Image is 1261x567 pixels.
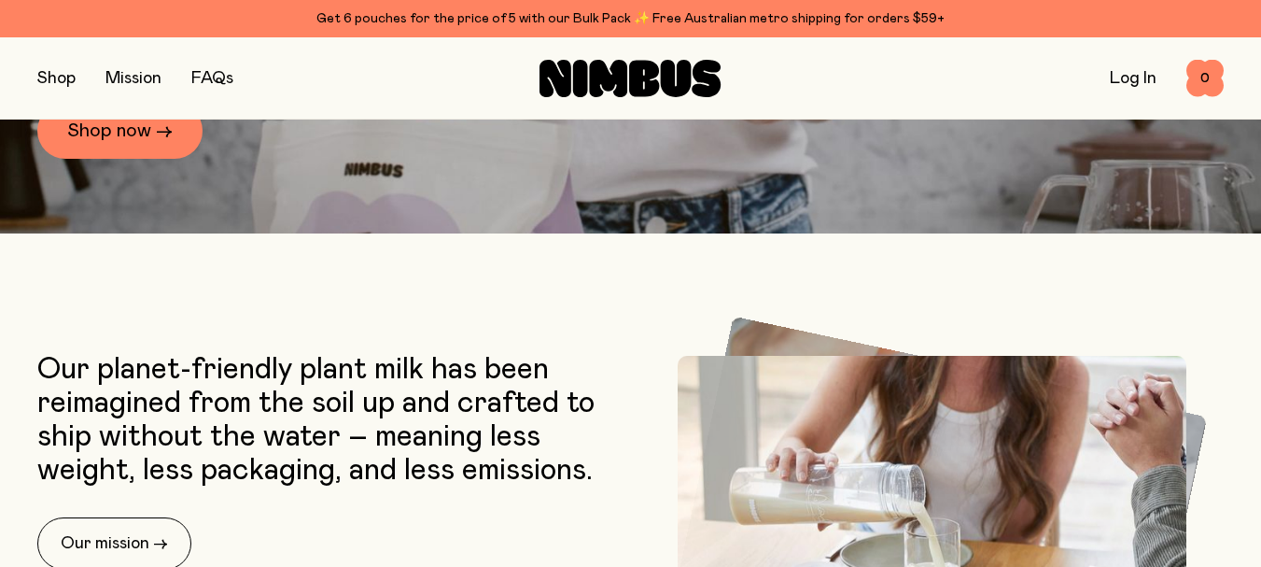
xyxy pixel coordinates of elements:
a: Mission [105,70,161,87]
a: Shop now → [37,103,203,159]
p: Our planet-friendly plant milk has been reimagined from the soil up and crafted to ship without t... [37,353,622,488]
button: 0 [1186,60,1224,97]
a: FAQs [191,70,233,87]
div: Get 6 pouches for the price of 5 with our Bulk Pack ✨ Free Australian metro shipping for orders $59+ [37,7,1224,30]
a: Log In [1110,70,1156,87]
